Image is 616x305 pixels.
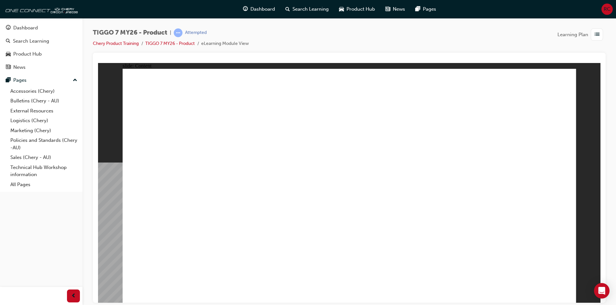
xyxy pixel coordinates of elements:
[594,283,610,299] div: Open Intercom Messenger
[201,40,249,47] li: eLearning Module View
[380,3,410,16] a: news-iconNews
[3,48,80,60] a: Product Hub
[8,96,80,106] a: Bulletins (Chery - AU)
[280,3,334,16] a: search-iconSearch Learning
[285,5,290,13] span: search-icon
[13,77,27,84] div: Pages
[6,38,10,44] span: search-icon
[13,50,42,58] div: Product Hub
[8,86,80,96] a: Accessories (Chery)
[557,28,606,41] button: Learning Plan
[385,5,390,13] span: news-icon
[3,3,78,16] img: oneconnect
[3,61,80,73] a: News
[410,3,441,16] a: pages-iconPages
[8,163,80,180] a: Technical Hub Workshop information
[595,31,599,39] span: list-icon
[415,5,420,13] span: pages-icon
[6,51,11,57] span: car-icon
[6,25,11,31] span: guage-icon
[3,21,80,74] button: DashboardSearch LearningProduct HubNews
[174,28,182,37] span: learningRecordVerb_ATTEMPT-icon
[557,31,588,38] span: Learning Plan
[604,5,610,13] span: RC
[8,126,80,136] a: Marketing (Chery)
[6,78,11,83] span: pages-icon
[250,5,275,13] span: Dashboard
[292,5,329,13] span: Search Learning
[8,116,80,126] a: Logistics (Chery)
[13,37,49,45] div: Search Learning
[170,29,171,37] span: |
[3,35,80,47] a: Search Learning
[346,5,375,13] span: Product Hub
[238,3,280,16] a: guage-iconDashboard
[8,106,80,116] a: External Resources
[6,65,11,70] span: news-icon
[334,3,380,16] a: car-iconProduct Hub
[339,5,344,13] span: car-icon
[93,41,139,46] a: Chery Product Training
[243,5,248,13] span: guage-icon
[601,4,613,15] button: RC
[3,22,80,34] a: Dashboard
[73,76,77,85] span: up-icon
[185,30,207,36] div: Attempted
[13,64,26,71] div: News
[8,152,80,163] a: Sales (Chery - AU)
[8,180,80,190] a: All Pages
[13,24,38,32] div: Dashboard
[3,74,80,86] button: Pages
[71,292,76,300] span: prev-icon
[145,41,195,46] a: TIGGO 7 MY26 - Product
[423,5,436,13] span: Pages
[393,5,405,13] span: News
[93,29,167,37] span: TIGGO 7 MY26 - Product
[8,135,80,152] a: Policies and Standards (Chery -AU)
